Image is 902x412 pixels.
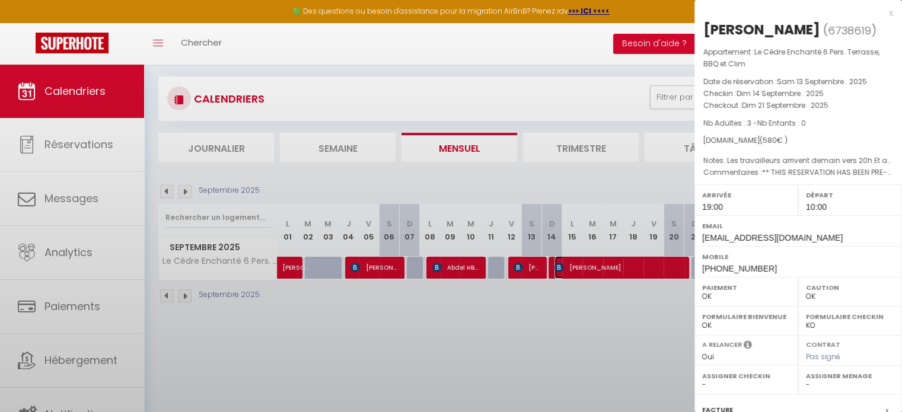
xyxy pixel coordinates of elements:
label: Contrat [806,340,840,347]
span: Dim 14 Septembre . 2025 [737,88,824,98]
span: Le Cèdre Enchanté 6 Pers. Terrasse, BBQ et Clim [703,47,879,69]
span: Sam 13 Septembre . 2025 [777,76,867,87]
label: A relancer [702,340,742,350]
label: Assigner Checkin [702,370,791,382]
span: [PHONE_NUMBER] [702,264,777,273]
label: Départ [806,189,894,201]
p: Commentaires : [703,167,893,178]
label: Arrivée [702,189,791,201]
label: Caution [806,282,894,293]
p: Checkin : [703,88,893,100]
p: Checkout : [703,100,893,111]
span: 10:00 [806,202,827,212]
span: ( € ) [760,135,788,145]
span: Nb Enfants : 0 [757,118,806,128]
label: Assigner Menage [806,370,894,382]
p: Notes : [703,155,893,167]
span: Nb Adultes : 3 - [703,118,806,128]
label: Paiement [702,282,791,293]
span: 19:00 [702,202,723,212]
span: Pas signé [806,352,840,362]
span: 6738619 [828,23,871,38]
label: Formulaire Checkin [806,311,894,322]
span: Dim 21 Septembre . 2025 [742,100,828,110]
i: Sélectionner OUI si vous souhaiter envoyer les séquences de messages post-checkout [744,340,752,353]
p: Date de réservation : [703,76,893,88]
p: Appartement : [703,46,893,70]
label: Email [702,220,894,232]
span: 580 [763,135,777,145]
span: [EMAIL_ADDRESS][DOMAIN_NAME] [702,233,843,242]
span: ( ) [823,22,876,39]
div: x [694,6,893,20]
div: [DOMAIN_NAME] [703,135,893,146]
label: Mobile [702,251,894,263]
div: [PERSON_NAME] [703,20,820,39]
label: Formulaire Bienvenue [702,311,791,322]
